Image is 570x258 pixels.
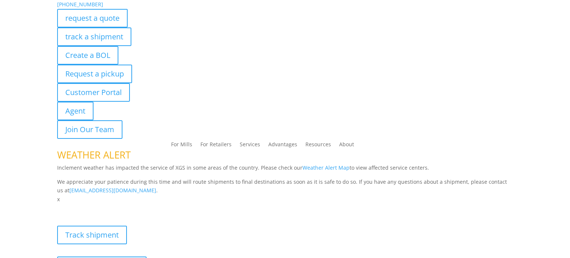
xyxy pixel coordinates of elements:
b: Visibility, transparency, and control for your entire supply chain. [57,205,223,212]
a: Request a pickup [57,65,132,83]
a: Resources [305,142,331,150]
p: Inclement weather has impacted the service of XGS in some areas of the country. Please check our ... [57,163,513,177]
p: We appreciate your patience during this time and will route shipments to final destinations as so... [57,177,513,195]
a: Track shipment [57,226,127,244]
a: Join Our Team [57,120,122,139]
span: WEATHER ALERT [57,148,131,161]
a: About [339,142,354,150]
a: For Retailers [200,142,232,150]
a: [EMAIL_ADDRESS][DOMAIN_NAME] [69,187,156,194]
a: track a shipment [57,27,131,46]
a: Agent [57,102,94,120]
a: For Mills [171,142,192,150]
a: Advantages [268,142,297,150]
p: x [57,195,513,204]
a: request a quote [57,9,128,27]
a: [PHONE_NUMBER] [57,1,103,8]
a: Services [240,142,260,150]
a: Weather Alert Map [302,164,350,171]
a: Create a BOL [57,46,118,65]
a: Customer Portal [57,83,130,102]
